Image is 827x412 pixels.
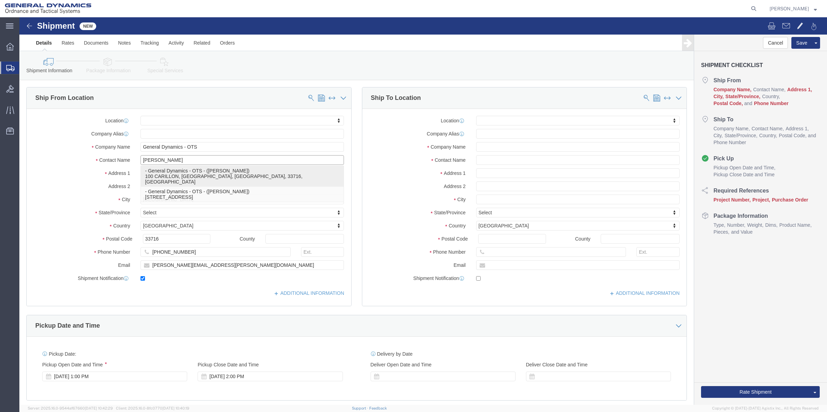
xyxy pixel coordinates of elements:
a: Support [352,406,369,410]
span: [DATE] 10:42:29 [85,406,113,410]
span: [DATE] 10:40:19 [162,406,189,410]
img: logo [5,3,91,14]
span: Client: 2025.16.0-8fc0770 [116,406,189,410]
a: Feedback [369,406,387,410]
span: Nicholas Bohmer [770,5,809,12]
span: Copyright © [DATE]-[DATE] Agistix Inc., All Rights Reserved [712,405,819,411]
span: Server: 2025.16.0-9544af67660 [28,406,113,410]
iframe: FS Legacy Container [19,17,827,405]
button: [PERSON_NAME] [769,4,817,13]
